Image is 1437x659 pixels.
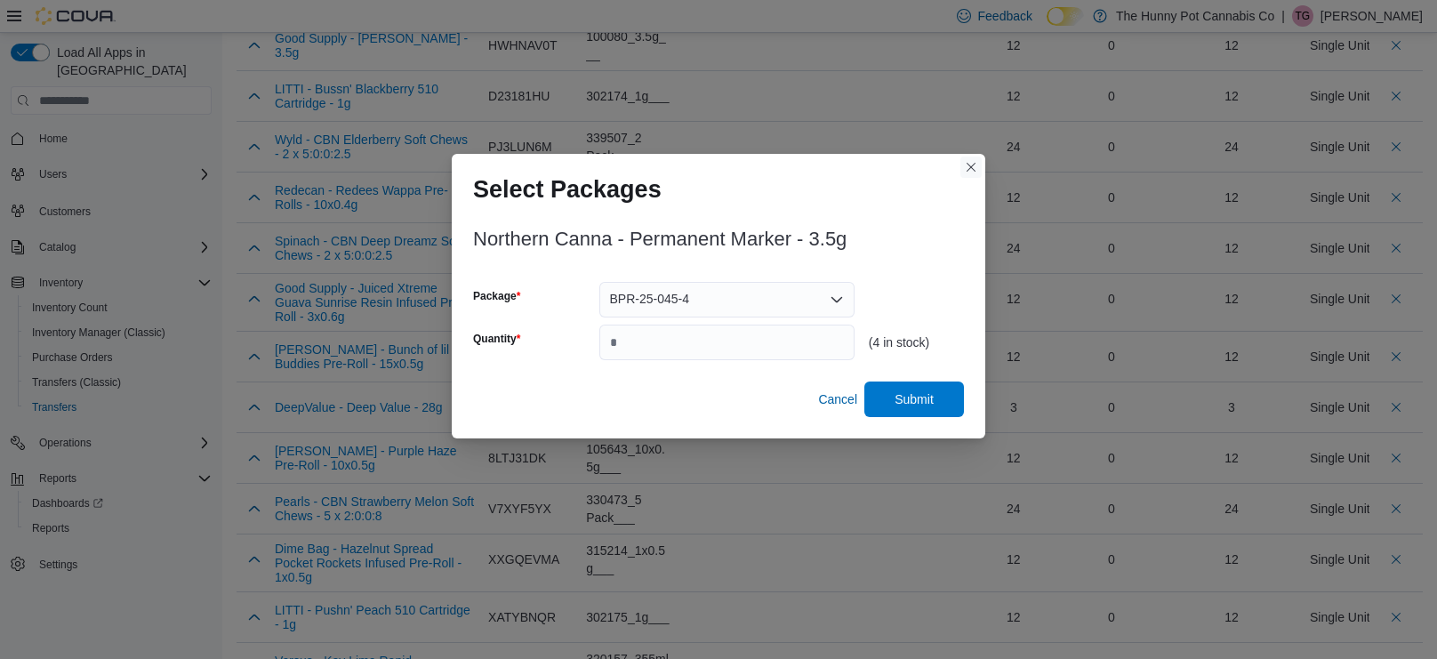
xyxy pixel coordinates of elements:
[818,390,857,408] span: Cancel
[473,175,662,204] h1: Select Packages
[830,293,844,307] button: Open list of options
[473,289,520,303] label: Package
[473,229,847,250] h3: Northern Canna - Permanent Marker - 3.5g
[895,390,934,408] span: Submit
[811,382,864,417] button: Cancel
[869,335,964,350] div: (4 in stock)
[864,382,964,417] button: Submit
[473,332,520,346] label: Quantity
[610,288,690,309] span: BPR-25-045-4
[960,157,982,178] button: Closes this modal window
